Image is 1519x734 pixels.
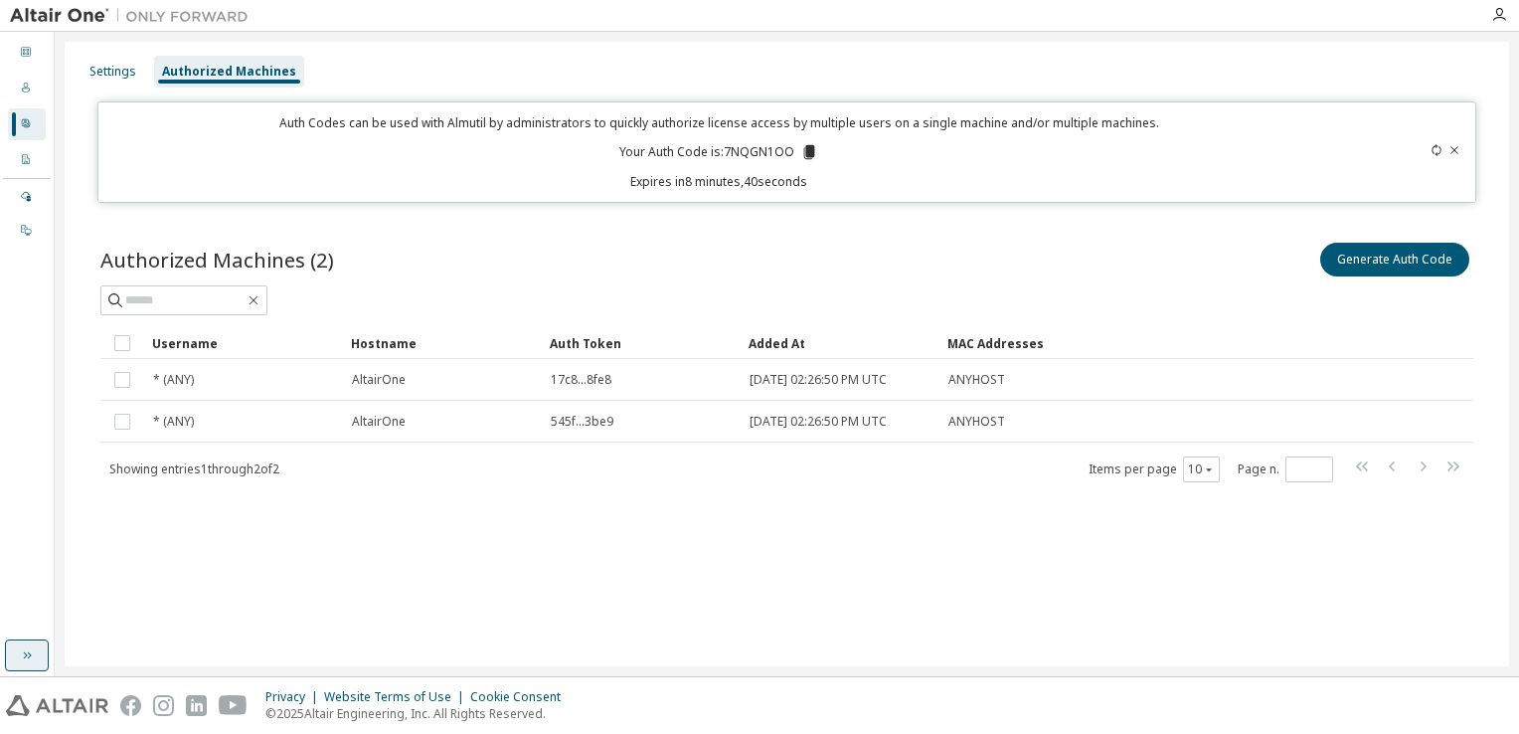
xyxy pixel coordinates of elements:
div: On Prem [8,215,46,247]
div: Cookie Consent [470,689,573,705]
div: Added At [749,327,931,359]
span: 545f...3be9 [551,414,613,430]
button: 10 [1188,461,1215,477]
span: 17c8...8fe8 [551,372,611,388]
div: Authorized Machines [162,64,296,80]
span: Showing entries 1 through 2 of 2 [109,460,279,477]
img: facebook.svg [120,695,141,716]
div: Settings [89,64,136,80]
span: ANYHOST [948,372,1005,388]
div: Auth Token [550,327,733,359]
span: [DATE] 02:26:50 PM UTC [750,414,887,430]
p: Auth Codes can be used with Almutil by administrators to quickly authorize license access by mult... [110,114,1327,131]
div: User Profile [8,108,46,140]
img: Altair One [10,6,258,26]
span: AltairOne [352,372,406,388]
button: Generate Auth Code [1320,243,1469,276]
span: AltairOne [352,414,406,430]
span: [DATE] 02:26:50 PM UTC [750,372,887,388]
div: MAC Addresses [947,327,1265,359]
div: Users [8,73,46,104]
p: © 2025 Altair Engineering, Inc. All Rights Reserved. [265,705,573,722]
img: instagram.svg [153,695,174,716]
div: Dashboard [8,37,46,69]
div: Company Profile [8,144,46,176]
p: Your Auth Code is: 7NQGN1OO [619,143,818,161]
span: Items per page [1089,457,1220,482]
p: Expires in 8 minutes, 40 seconds [110,173,1327,190]
div: Privacy [265,689,324,705]
div: Hostname [351,327,534,359]
span: ANYHOST [948,414,1005,430]
img: linkedin.svg [186,695,207,716]
span: * (ANY) [153,414,194,430]
img: altair_logo.svg [6,695,108,716]
div: Username [152,327,335,359]
img: youtube.svg [219,695,248,716]
div: Managed [8,181,46,213]
span: Authorized Machines (2) [100,246,334,274]
span: * (ANY) [153,372,194,388]
span: Page n. [1238,457,1333,482]
div: Website Terms of Use [324,689,470,705]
